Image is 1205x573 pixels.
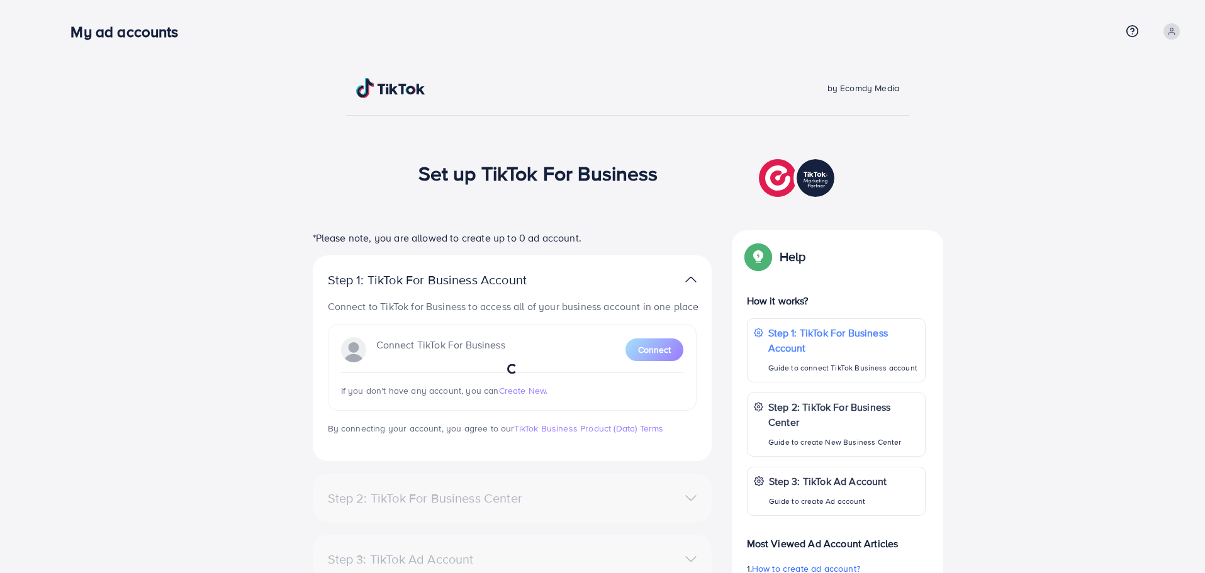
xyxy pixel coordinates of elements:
p: Guide to connect TikTok Business account [768,360,919,376]
p: Step 3: TikTok Ad Account [769,474,887,489]
p: Help [780,249,806,264]
h1: Set up TikTok For Business [418,161,658,185]
p: Guide to create Ad account [769,494,887,509]
p: Guide to create New Business Center [768,435,919,450]
span: by Ecomdy Media [827,82,899,94]
img: Popup guide [747,245,770,268]
h3: My ad accounts [70,23,188,41]
p: How it works? [747,293,926,308]
img: TikTok partner [759,156,838,200]
img: TikTok partner [685,270,697,289]
img: TikTok [356,78,425,98]
p: Step 1: TikTok For Business Account [328,272,567,287]
p: Most Viewed Ad Account Articles [747,526,926,551]
p: Step 1: TikTok For Business Account [768,325,919,355]
p: *Please note, you are allowed to create up to 0 ad account. [313,230,712,245]
p: Step 2: TikTok For Business Center [768,399,919,430]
